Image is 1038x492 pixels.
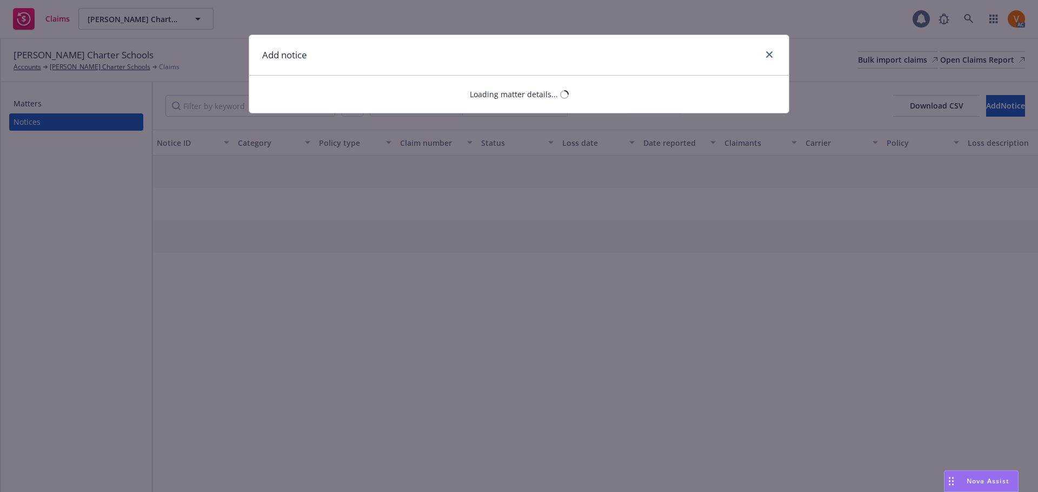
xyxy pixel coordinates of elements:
[944,471,958,491] div: Drag to move
[262,48,307,62] h1: Add notice
[944,470,1019,492] button: Nova Assist
[967,476,1009,486] span: Nova Assist
[763,48,776,61] a: close
[470,89,558,100] div: Loading matter details...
